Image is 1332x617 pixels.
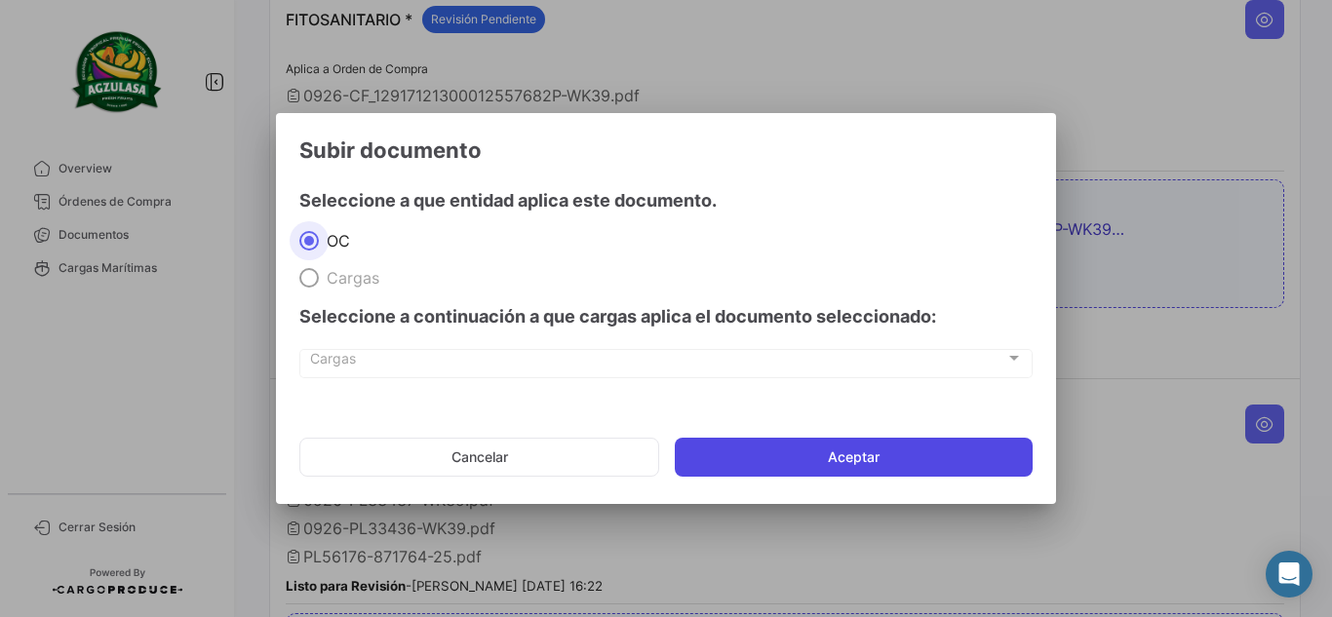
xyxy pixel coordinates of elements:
span: Cargas [310,354,1005,370]
span: Cargas [319,268,379,288]
h4: Seleccione a continuación a que cargas aplica el documento seleccionado: [299,303,1033,330]
button: Cancelar [299,438,659,477]
h4: Seleccione a que entidad aplica este documento. [299,187,1033,214]
button: Aceptar [675,438,1033,477]
div: Abrir Intercom Messenger [1266,551,1312,598]
span: OC [319,231,350,251]
h3: Subir documento [299,136,1033,164]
